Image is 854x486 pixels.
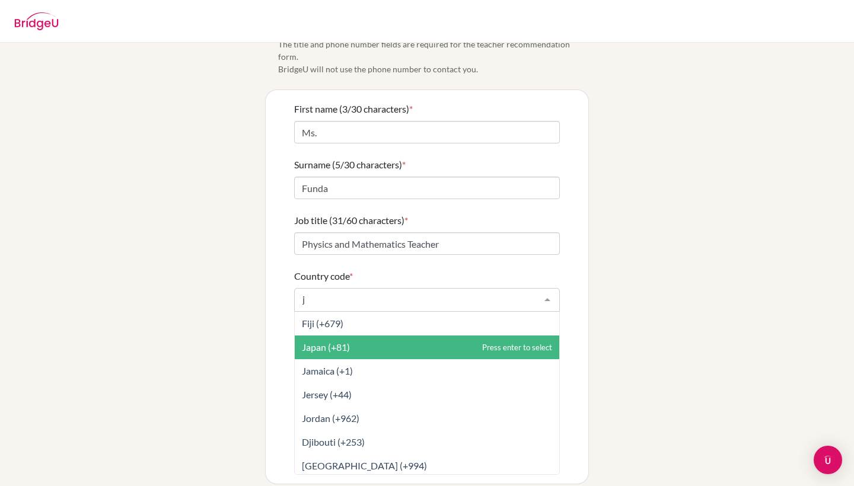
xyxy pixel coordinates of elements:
input: Enter your surname [294,177,560,199]
label: First name (3/30 characters) [294,102,413,116]
span: Jamaica (+1) [302,365,353,376]
span: Please confirm your profile details first so that you won’t need to input in each teacher recomme... [278,13,589,75]
span: [GEOGRAPHIC_DATA] (+994) [302,460,427,471]
img: BridgeU logo [14,12,59,30]
span: Japan (+81) [302,341,350,353]
span: Fiji (+679) [302,318,343,329]
input: Select a code [299,293,536,305]
div: Open Intercom Messenger [814,446,842,474]
input: Enter your first name [294,121,560,143]
label: Job title (31/60 characters) [294,213,408,228]
span: Jersey (+44) [302,389,352,400]
input: Enter your job title [294,232,560,255]
label: Surname (5/30 characters) [294,158,406,172]
label: Country code [294,269,353,283]
span: Djibouti (+253) [302,436,365,447]
span: Jordan (+962) [302,413,359,424]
